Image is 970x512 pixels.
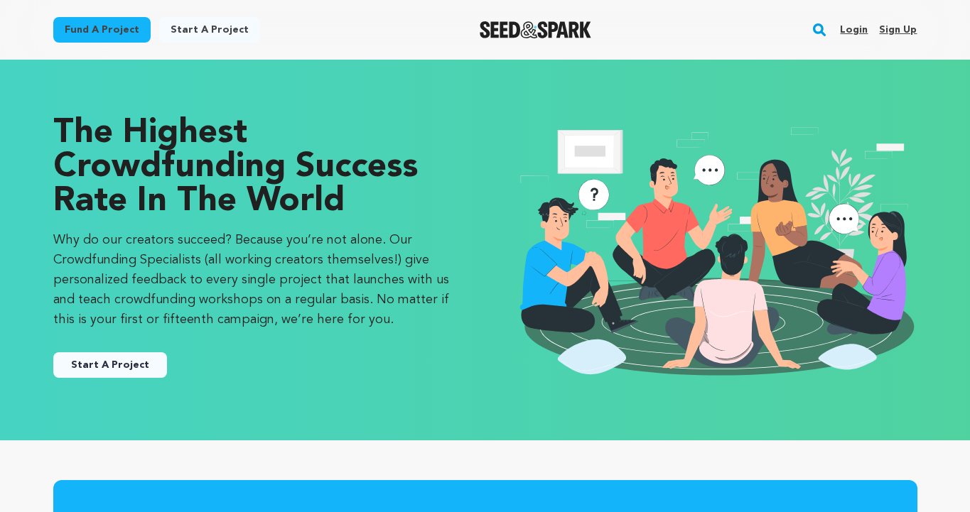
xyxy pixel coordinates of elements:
a: Sign up [879,18,917,41]
a: Start a project [159,17,260,43]
a: Login [840,18,868,41]
p: Why do our creators succeed? Because you’re not alone. Our Crowdfunding Specialists (all working ... [53,230,457,329]
a: Start A Project [53,352,167,378]
a: Fund a project [53,17,151,43]
img: seedandspark start project illustration image [514,116,917,383]
p: The Highest Crowdfunding Success Rate in the World [53,116,457,219]
a: Seed&Spark Homepage [480,21,591,38]
img: Seed&Spark Logo Dark Mode [480,21,591,38]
